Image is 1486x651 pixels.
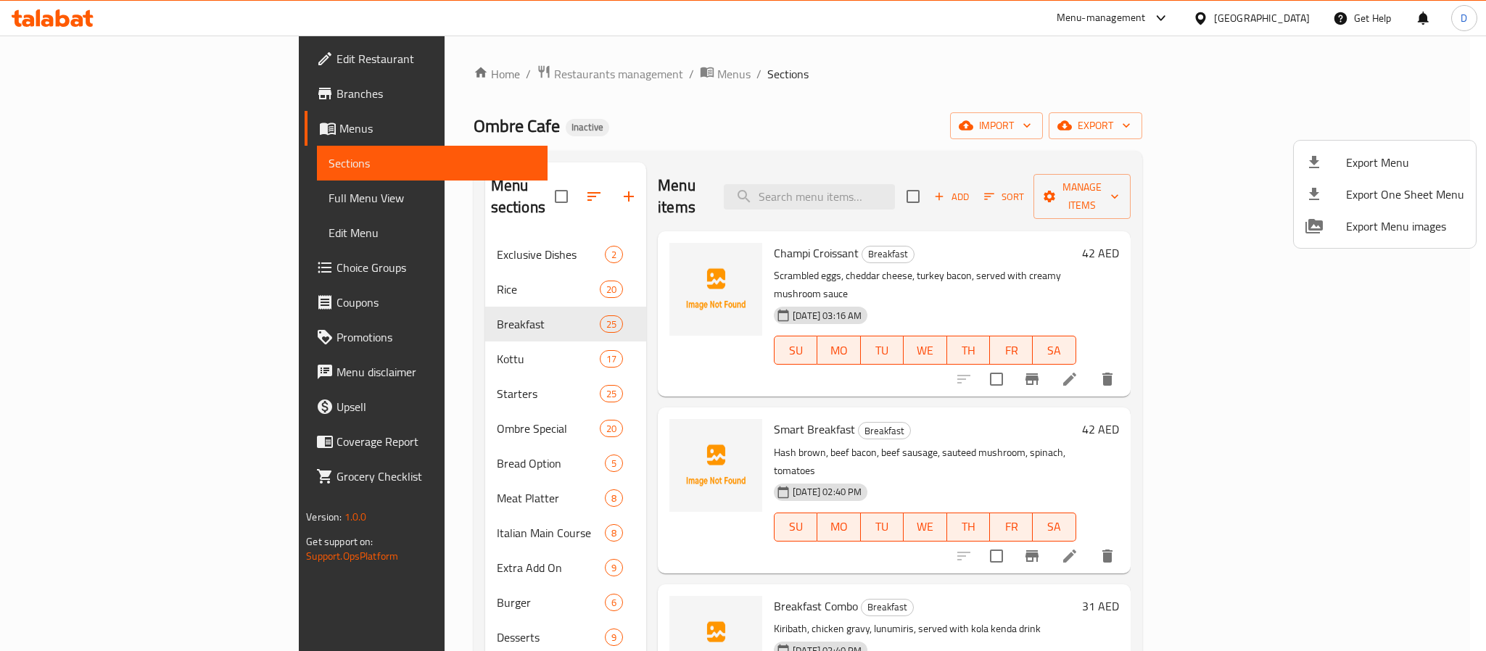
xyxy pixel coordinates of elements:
li: Export one sheet menu items [1294,178,1476,210]
li: Export Menu images [1294,210,1476,242]
span: Export Menu images [1346,217,1464,235]
li: Export menu items [1294,146,1476,178]
span: Export Menu [1346,154,1464,171]
span: Export One Sheet Menu [1346,186,1464,203]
